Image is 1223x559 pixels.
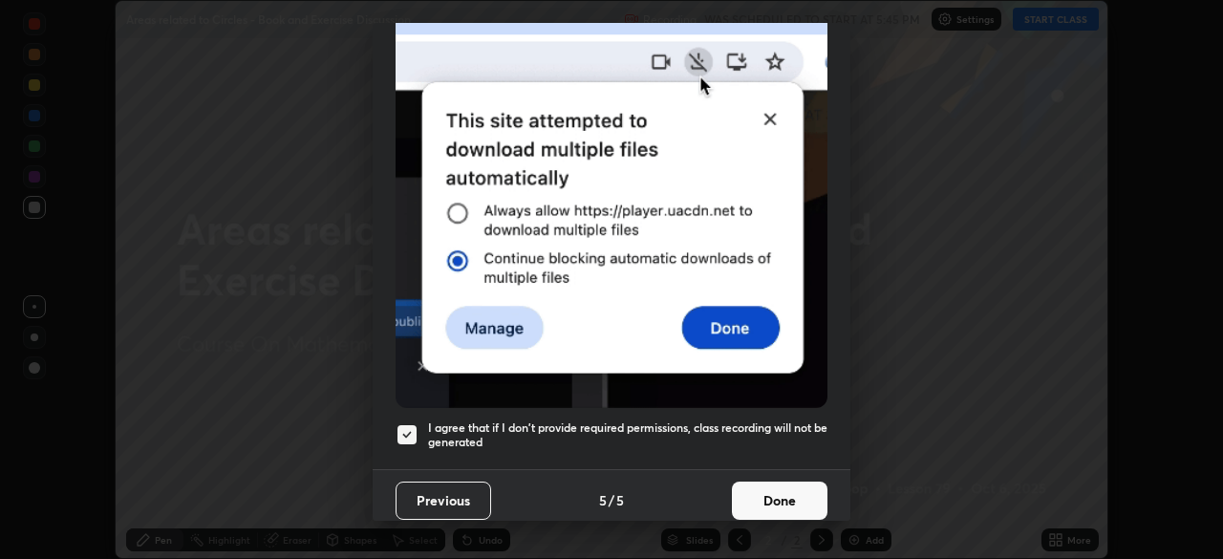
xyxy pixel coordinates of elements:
[616,490,624,510] h4: 5
[609,490,614,510] h4: /
[732,482,827,520] button: Done
[396,482,491,520] button: Previous
[599,490,607,510] h4: 5
[428,420,827,450] h5: I agree that if I don't provide required permissions, class recording will not be generated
